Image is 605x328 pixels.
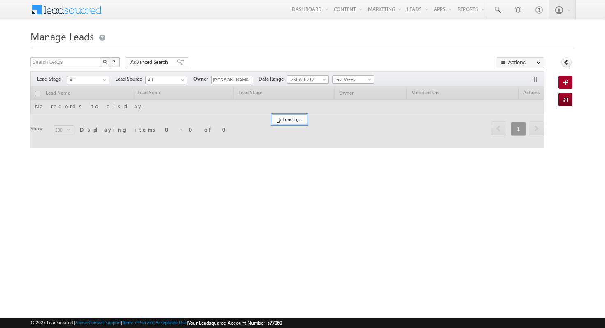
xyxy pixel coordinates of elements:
a: Contact Support [88,320,121,325]
span: 77060 [270,320,282,326]
a: Last Week [332,75,374,84]
span: ? [113,58,116,65]
div: Loading... [272,114,307,124]
span: Advanced Search [130,58,170,66]
span: Last Activity [287,76,326,83]
a: Last Activity [287,75,329,84]
button: ? [110,57,120,67]
a: Terms of Service [122,320,154,325]
button: Actions [497,57,544,67]
span: Lead Stage [37,75,67,83]
span: © 2025 LeadSquared | | | | | [30,319,282,327]
span: Last Week [333,76,372,83]
a: All [67,76,109,84]
span: Your Leadsquared Account Number is [188,320,282,326]
span: Manage Leads [30,30,94,43]
span: All [67,76,107,84]
img: Search [103,60,107,64]
span: Date Range [258,75,287,83]
span: Lead Source [115,75,145,83]
a: Show All Items [242,76,252,84]
input: Type to Search [211,76,253,84]
span: Owner [193,75,211,83]
a: All [145,76,187,84]
a: About [75,320,87,325]
span: All [146,76,185,84]
a: Acceptable Use [156,320,187,325]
